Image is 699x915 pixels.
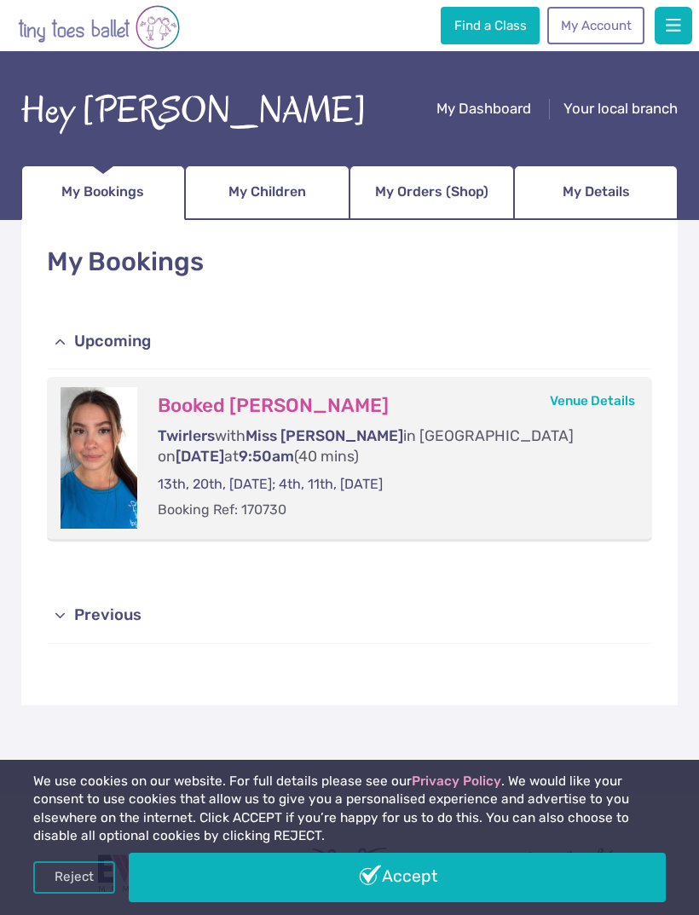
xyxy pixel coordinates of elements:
p: Booking Ref: 170730 [158,501,617,519]
span: Miss [PERSON_NAME] [246,427,403,444]
span: 9:50am [239,448,294,465]
h1: My Bookings [47,244,651,281]
div: Hey [PERSON_NAME] [21,84,367,137]
a: Accept [129,853,667,902]
span: Twirlers [158,427,215,444]
span: [DATE] [176,448,224,465]
span: Your local branch [563,100,678,117]
h3: Booked [PERSON_NAME] [158,394,617,418]
a: My Dashboard [436,100,531,121]
a: My Bookings [21,165,186,220]
span: My Bookings [61,178,144,206]
span: My Children [228,178,306,206]
span: My Orders (Shop) [375,178,488,206]
span: My Dashboard [436,100,531,117]
a: Previous [47,589,651,644]
p: with in [GEOGRAPHIC_DATA] on at (40 mins) [158,426,617,467]
a: Venue Details [550,393,635,408]
img: tiny toes ballet [18,3,180,51]
span: My Details [563,178,630,206]
a: Privacy Policy [412,773,501,789]
p: 13th, 20th, [DATE]; 4th, 11th, [DATE] [158,475,617,494]
a: My Children [185,165,349,220]
a: Upcoming [47,315,651,369]
a: Find a Class [441,7,540,44]
a: Reject [33,861,115,894]
a: My Details [514,165,679,220]
p: We use cookies on our website. For full details please see our . We would like your consent to us... [33,773,667,846]
a: Your local branch [563,100,678,121]
a: My Account [547,7,644,44]
a: My Orders (Shop) [349,165,514,220]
